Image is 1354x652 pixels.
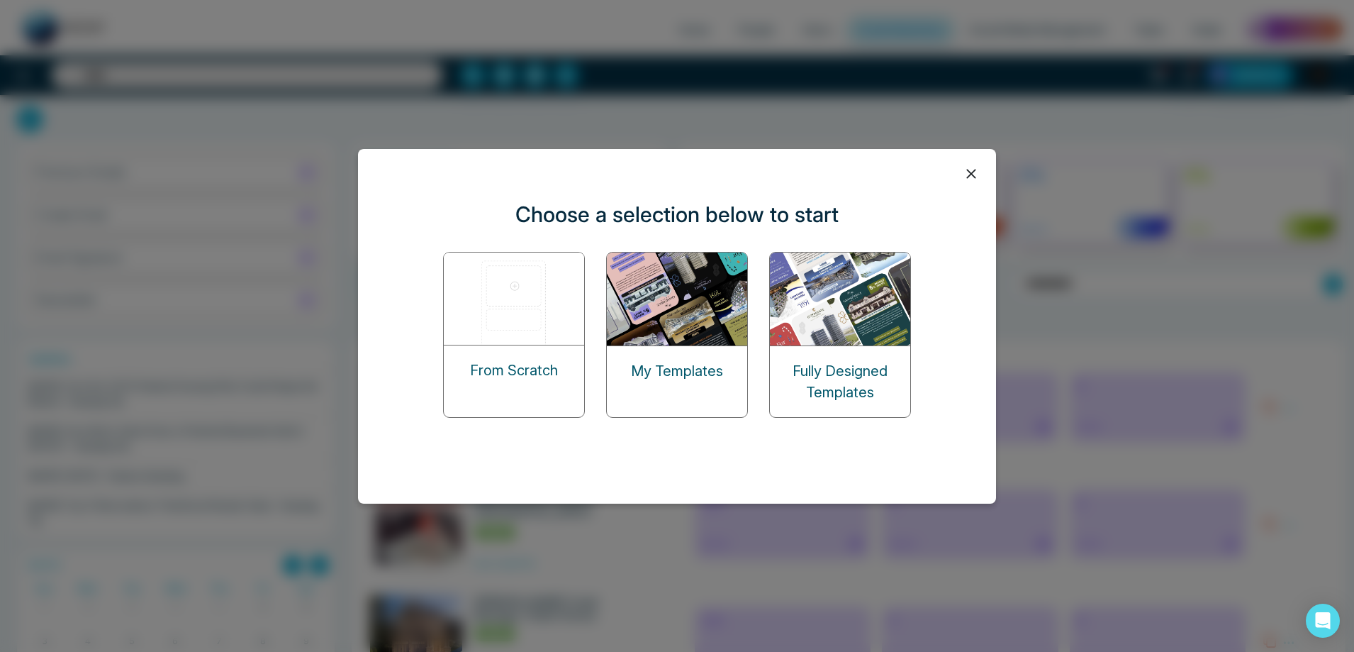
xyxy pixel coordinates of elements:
[631,360,723,382] p: My Templates
[444,253,586,345] img: start-from-scratch.png
[607,253,749,346] img: my-templates.png
[470,360,558,381] p: From Scratch
[770,253,912,346] img: designed-templates.png
[770,360,910,403] p: Fully Designed Templates
[515,199,839,231] p: Choose a selection below to start
[1306,604,1340,638] div: Open Intercom Messenger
